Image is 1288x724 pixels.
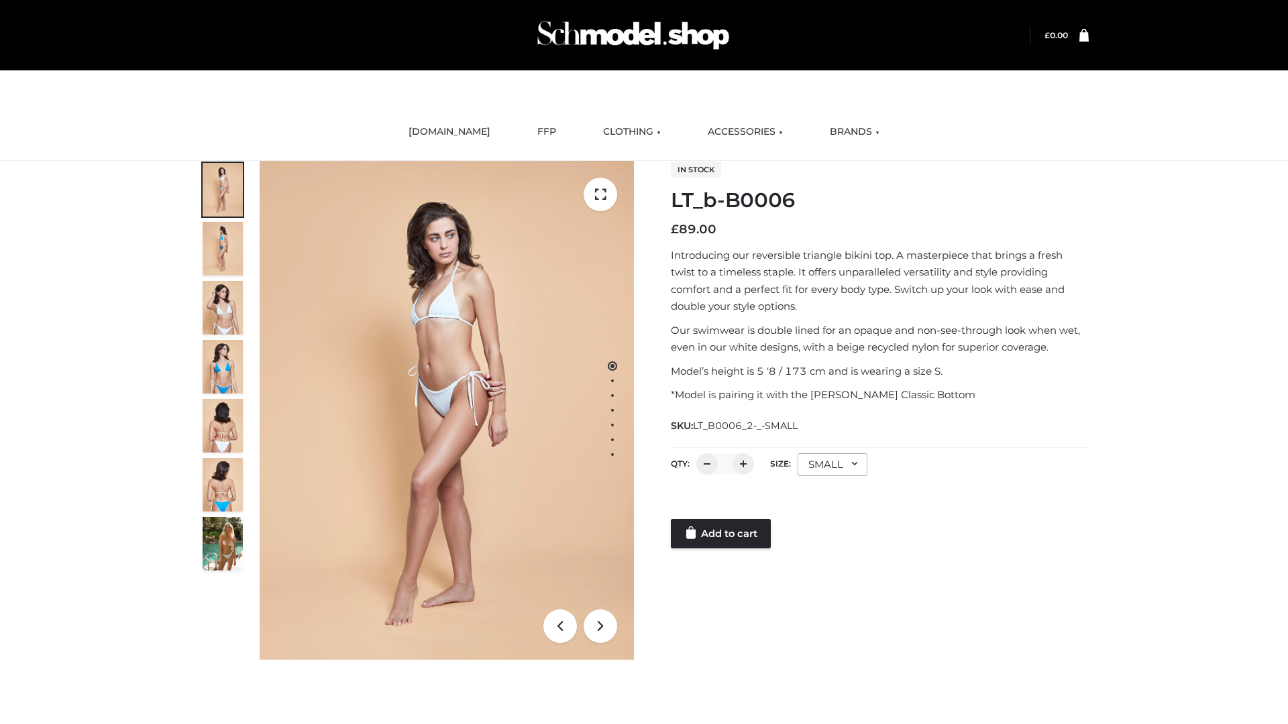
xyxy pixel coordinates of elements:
[203,517,243,570] img: Arieltop_CloudNine_AzureSky2.jpg
[671,247,1089,315] p: Introducing our reversible triangle bikini top. A masterpiece that brings a fresh twist to a time...
[1044,30,1068,40] bdi: 0.00
[203,222,243,276] img: ArielClassicBikiniTop_CloudNine_AzureSky_OW114ECO_2-scaled.jpg
[693,420,798,432] span: LT_B0006_2-_-SMALL
[770,459,791,469] label: Size:
[671,386,1089,404] p: *Model is pairing it with the [PERSON_NAME] Classic Bottom
[671,222,716,237] bdi: 89.00
[671,418,799,434] span: SKU:
[671,363,1089,380] p: Model’s height is 5 ‘8 / 173 cm and is wearing a size S.
[671,519,771,548] a: Add to cart
[1044,30,1068,40] a: £0.00
[527,117,566,147] a: FFP
[203,458,243,511] img: ArielClassicBikiniTop_CloudNine_AzureSky_OW114ECO_8-scaled.jpg
[671,188,1089,213] h1: LT_b-B0006
[671,162,721,178] span: In stock
[203,163,243,217] img: ArielClassicBikiniTop_CloudNine_AzureSky_OW114ECO_1-scaled.jpg
[593,117,671,147] a: CLOTHING
[203,399,243,452] img: ArielClassicBikiniTop_CloudNine_AzureSky_OW114ECO_7-scaled.jpg
[820,117,890,147] a: BRANDS
[698,117,793,147] a: ACCESSORIES
[203,340,243,394] img: ArielClassicBikiniTop_CloudNine_AzureSky_OW114ECO_4-scaled.jpg
[798,453,867,476] div: SMALL
[1044,30,1050,40] span: £
[260,161,634,660] img: ArielClassicBikiniTop_CloudNine_AzureSky_OW114ECO_1
[671,459,690,469] label: QTY:
[533,9,734,62] img: Schmodel Admin 964
[671,322,1089,356] p: Our swimwear is double lined for an opaque and non-see-through look when wet, even in our white d...
[398,117,500,147] a: [DOMAIN_NAME]
[671,222,679,237] span: £
[203,281,243,335] img: ArielClassicBikiniTop_CloudNine_AzureSky_OW114ECO_3-scaled.jpg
